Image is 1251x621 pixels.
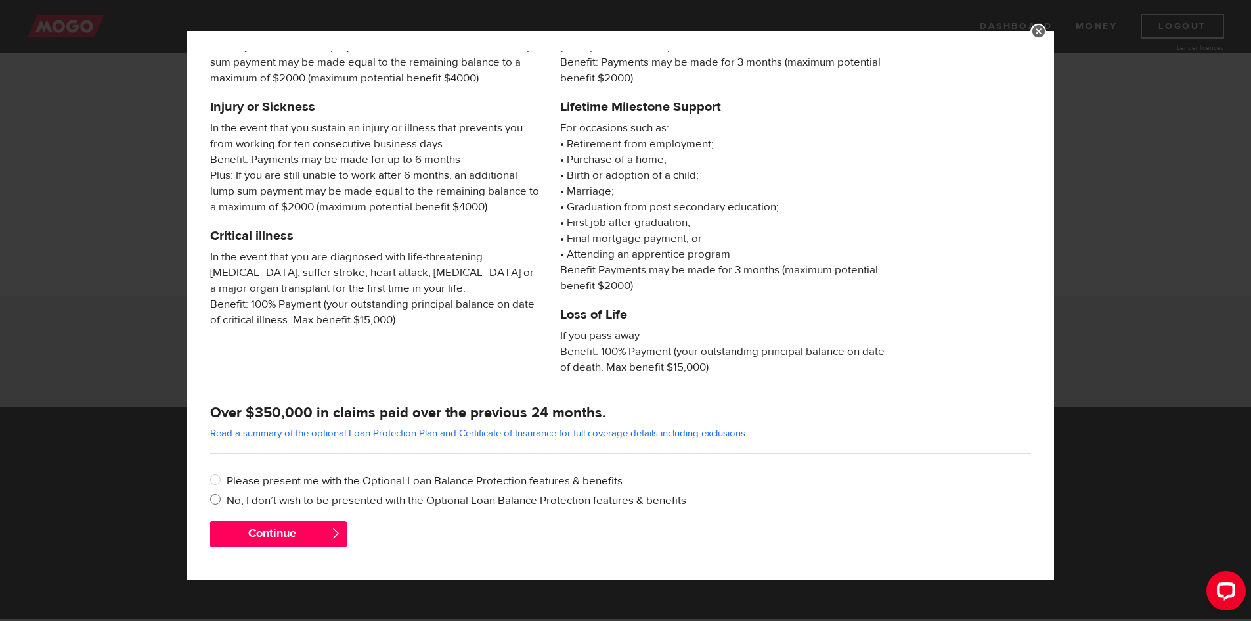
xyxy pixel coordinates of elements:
h5: Lifetime Milestone Support [560,99,890,115]
span:  [330,528,341,539]
label: Please present me with the Optional Loan Balance Protection features & benefits [227,473,1031,489]
iframe: LiveChat chat widget [1196,566,1251,621]
input: No, I don’t wish to be presented with the Optional Loan Balance Protection features & benefits [210,493,227,509]
p: • Retirement from employment; • Purchase of a home; • Birth or adoption of a child; • Marriage; •... [560,120,890,294]
label: No, I don’t wish to be presented with the Optional Loan Balance Protection features & benefits [227,493,1031,509]
input: Please present me with the Optional Loan Balance Protection features & benefits [210,473,227,490]
span: In the event that you sustain an injury or illness that prevents you from working for ten consecu... [210,120,540,215]
span: For occasions such as: [560,120,890,136]
h4: Over $350,000 in claims paid over the previous 24 months. [210,403,1031,422]
h5: Injury or Sickness [210,99,540,115]
h5: Critical illness [210,228,540,244]
a: Read a summary of the optional Loan Protection Plan and Certificate of Insurance for full coverag... [210,427,747,440]
span: In the event that you are diagnosed with life-threatening [MEDICAL_DATA], suffer stroke, heart at... [210,249,540,328]
h5: Loss of Life [560,307,890,323]
span: If you pass away Benefit: 100% Payment (your outstanding principal balance on date of death. Max ... [560,328,890,375]
button: Continue [210,521,347,547]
